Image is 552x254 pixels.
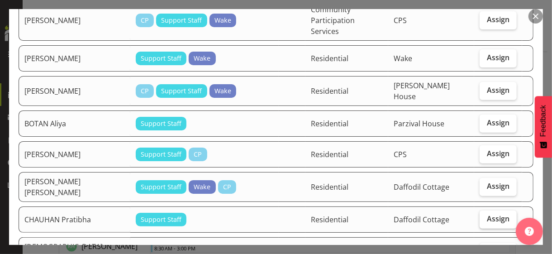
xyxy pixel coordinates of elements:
[214,86,231,96] span: Wake
[194,53,210,63] span: Wake
[19,110,130,137] td: BOTAN Aliya
[141,149,181,159] span: Support Staff
[19,45,130,72] td: [PERSON_NAME]
[141,119,181,129] span: Support Staff
[487,86,509,95] span: Assign
[141,86,149,96] span: CP
[394,119,444,129] span: Parzival House
[525,227,534,236] img: help-xxl-2.png
[394,149,407,159] span: CPS
[487,214,509,223] span: Assign
[487,53,509,62] span: Assign
[19,206,130,233] td: CHAUHAN Pratibha
[19,76,130,106] td: [PERSON_NAME]
[311,86,348,96] span: Residential
[487,15,509,24] span: Assign
[141,215,181,225] span: Support Staff
[141,182,181,192] span: Support Staff
[539,105,547,137] span: Feedback
[535,96,552,158] button: Feedback - Show survey
[19,172,130,202] td: [PERSON_NAME] [PERSON_NAME]
[214,15,231,25] span: Wake
[311,5,355,36] span: Community Participation Services
[487,182,509,191] span: Assign
[19,141,130,168] td: [PERSON_NAME]
[161,86,202,96] span: Support Staff
[487,118,509,127] span: Assign
[311,149,348,159] span: Residential
[311,119,348,129] span: Residential
[394,81,450,101] span: [PERSON_NAME] House
[161,15,202,25] span: Support Staff
[194,182,210,192] span: Wake
[394,182,449,192] span: Daffodil Cottage
[487,149,509,158] span: Assign
[311,182,348,192] span: Residential
[394,53,412,63] span: Wake
[141,15,149,25] span: CP
[141,53,181,63] span: Support Staff
[311,53,348,63] span: Residential
[394,15,407,25] span: CPS
[311,215,348,225] span: Residential
[194,149,202,159] span: CP
[394,215,449,225] span: Daffodil Cottage
[223,182,231,192] span: CP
